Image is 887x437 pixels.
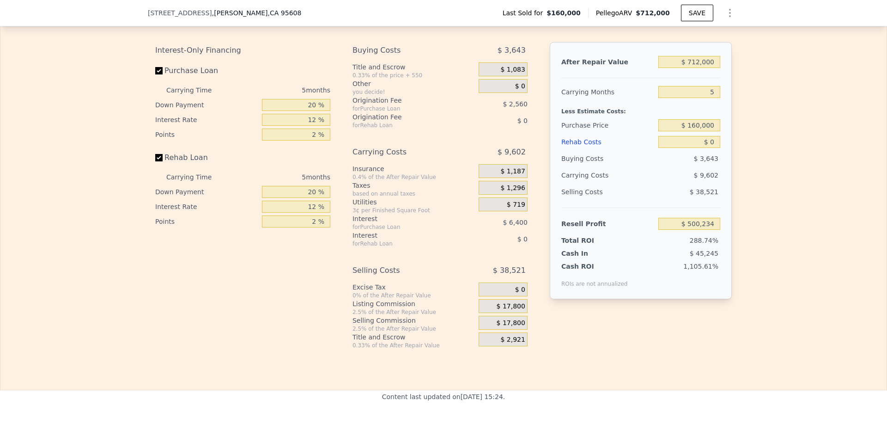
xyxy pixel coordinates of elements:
[352,144,456,160] div: Carrying Costs
[561,84,655,100] div: Carrying Months
[352,122,456,129] div: for Rehab Loan
[352,72,475,79] div: 0.33% of the price + 550
[352,262,456,279] div: Selling Costs
[155,127,258,142] div: Points
[352,197,475,207] div: Utilities
[561,117,655,134] div: Purchase Price
[694,172,718,179] span: $ 9,602
[352,79,475,88] div: Other
[352,112,456,122] div: Origination Fee
[561,249,619,258] div: Cash In
[352,292,475,299] div: 0% of the After Repair Value
[636,9,670,17] span: $712,000
[561,184,655,200] div: Selling Costs
[596,8,636,18] span: Pellego ARV
[500,167,525,176] span: $ 1,187
[498,42,526,59] span: $ 3,643
[155,62,258,79] label: Purchase Loan
[517,235,528,243] span: $ 0
[352,325,475,332] div: 2.5% of the After Repair Value
[721,4,739,22] button: Show Options
[230,170,330,185] div: 5 months
[352,332,475,342] div: Title and Escrow
[352,283,475,292] div: Excise Tax
[155,185,258,199] div: Down Payment
[503,100,527,108] span: $ 2,560
[155,214,258,229] div: Points
[352,88,475,96] div: you decide!
[500,336,525,344] span: $ 2,921
[547,8,581,18] span: $160,000
[155,67,163,74] input: Purchase Loan
[515,286,525,294] span: $ 0
[155,149,258,166] label: Rehab Loan
[352,299,475,308] div: Listing Commission
[230,83,330,98] div: 5 months
[497,302,525,311] span: $ 17,800
[352,240,456,247] div: for Rehab Loan
[503,219,527,226] span: $ 6,400
[561,150,655,167] div: Buying Costs
[352,164,475,173] div: Insurance
[690,237,718,244] span: 288.74%
[690,188,718,196] span: $ 38,521
[561,215,655,232] div: Resell Profit
[352,96,456,105] div: Origination Fee
[166,83,226,98] div: Carrying Time
[155,112,258,127] div: Interest Rate
[561,54,655,70] div: After Repair Value
[690,250,718,257] span: $ 45,245
[503,8,547,18] span: Last Sold for
[500,66,525,74] span: $ 1,083
[561,134,655,150] div: Rehab Costs
[268,9,302,17] span: , CA 95608
[497,319,525,327] span: $ 17,800
[561,271,628,288] div: ROIs are not annualized
[498,144,526,160] span: $ 9,602
[352,190,475,197] div: based on annual taxes
[352,231,456,240] div: Interest
[561,100,720,117] div: Less Estimate Costs:
[155,98,258,112] div: Down Payment
[493,262,526,279] span: $ 38,521
[515,82,525,91] span: $ 0
[352,62,475,72] div: Title and Escrow
[352,181,475,190] div: Taxes
[155,42,330,59] div: Interest-Only Financing
[352,207,475,214] div: 3¢ per Finished Square Foot
[352,214,456,223] div: Interest
[352,42,456,59] div: Buying Costs
[155,154,163,161] input: Rehab Loan
[352,173,475,181] div: 0.4% of the After Repair Value
[561,262,628,271] div: Cash ROI
[352,308,475,316] div: 2.5% of the After Repair Value
[500,184,525,192] span: $ 1,296
[561,236,619,245] div: Total ROI
[517,117,528,124] span: $ 0
[148,8,212,18] span: [STREET_ADDRESS]
[694,155,718,162] span: $ 3,643
[352,316,475,325] div: Selling Commission
[507,201,525,209] span: $ 719
[212,8,302,18] span: , [PERSON_NAME]
[561,167,619,184] div: Carrying Costs
[155,199,258,214] div: Interest Rate
[166,170,226,185] div: Carrying Time
[352,105,456,112] div: for Purchase Loan
[681,5,713,21] button: SAVE
[352,342,475,349] div: 0.33% of the After Repair Value
[683,263,718,270] span: 1,105.61%
[352,223,456,231] div: for Purchase Loan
